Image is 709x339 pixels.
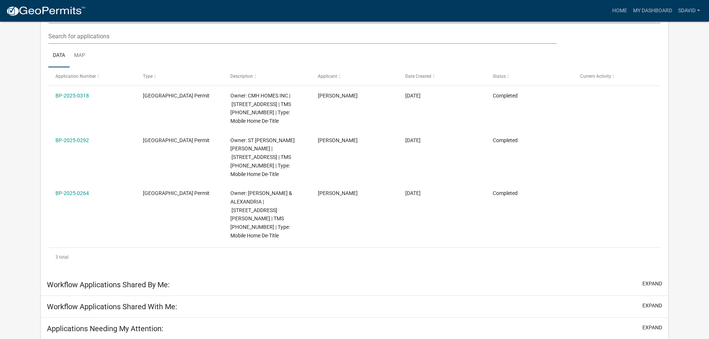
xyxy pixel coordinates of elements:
[405,137,421,143] span: 08/29/2025
[675,4,703,18] a: SDavid
[70,44,90,68] a: Map
[55,74,96,79] span: Application Number
[405,74,431,79] span: Date Created
[318,93,358,99] span: Savannah Davidson
[55,137,89,143] a: BP-2025-0292
[48,44,70,68] a: Data
[493,74,506,79] span: Status
[48,248,661,266] div: 3 total
[230,74,253,79] span: Description
[405,190,421,196] span: 08/08/2025
[48,29,556,44] input: Search for applications
[493,93,518,99] span: Completed
[318,74,337,79] span: Applicant
[485,67,573,85] datatable-header-cell: Status
[143,137,210,143] span: Abbeville County Building Permit
[143,74,153,79] span: Type
[311,67,398,85] datatable-header-cell: Applicant
[642,302,662,310] button: expand
[223,67,311,85] datatable-header-cell: Description
[136,67,223,85] datatable-header-cell: Type
[642,324,662,332] button: expand
[398,67,486,85] datatable-header-cell: Date Created
[318,190,358,196] span: Savannah Davidson
[405,93,421,99] span: 09/19/2025
[230,137,295,177] span: Owner: ST CLAIR AIMEE EDNA | 312 DEACON RD | TMS 154-00-00-148 | Type: Mobile Home De-Title
[47,302,177,311] h5: Workflow Applications Shared With Me:
[55,190,89,196] a: BP-2025-0264
[47,324,163,333] h5: Applications Needing My Attention:
[580,74,611,79] span: Current Activity
[318,137,358,143] span: Savannah Davidson
[230,93,291,124] span: Owner: CMH HOMES INC | 119 FLORENCE ST | TMS 163-04-02-025 | Type: Mobile Home De-Title
[609,4,630,18] a: Home
[55,93,89,99] a: BP-2025-0318
[48,67,136,85] datatable-header-cell: Application Number
[143,93,210,99] span: Abbeville County Building Permit
[642,280,662,288] button: expand
[47,280,170,289] h5: Workflow Applications Shared By Me:
[143,190,210,196] span: Abbeville County Building Permit
[493,137,518,143] span: Completed
[630,4,675,18] a: My Dashboard
[230,190,292,239] span: Owner: THOMPSON CRISTIAN & ALEXANDRIA | 382 BROCK RD | TMS 018-00-00-141 | Type: Mobile Home De-T...
[573,67,660,85] datatable-header-cell: Current Activity
[493,190,518,196] span: Completed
